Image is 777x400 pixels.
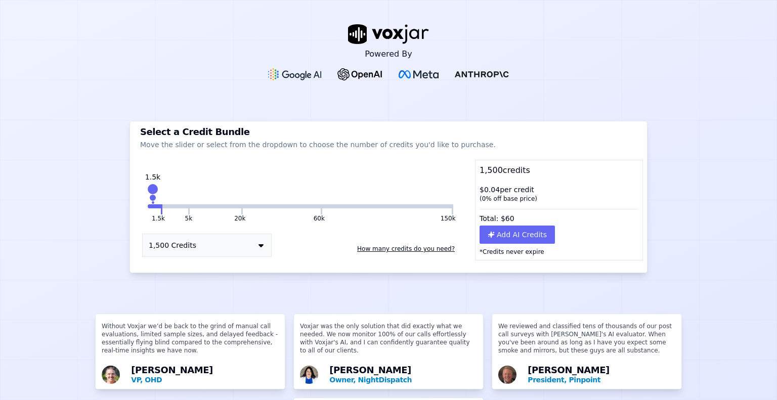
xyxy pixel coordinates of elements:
button: 150k [322,204,452,208]
div: Total: $ 60 [476,207,642,226]
button: 20k [190,204,241,208]
button: 60k [314,214,325,223]
button: 20k [234,214,245,223]
button: 1.5k [152,214,165,223]
div: 1,500 credits [476,160,642,181]
p: President, Pinpoint [528,375,675,385]
img: OpenAI Logo [337,68,382,80]
div: 1.5k [145,172,160,182]
button: 5k [185,214,193,223]
p: We reviewed and classified tens of thousands of our post call surveys with [PERSON_NAME]'s AI eva... [498,322,675,363]
p: Move the slider or select from the dropdown to choose the number of credits you'd like to purchase. [140,140,637,150]
button: Add AI Credits [480,226,555,244]
p: Powered By [365,48,412,60]
img: Google gemini Logo [268,68,322,80]
div: ( 0 % off base price) [480,195,638,203]
img: Meta Logo [399,70,439,78]
div: [PERSON_NAME] [329,366,477,385]
div: $ 0.04 per credit [476,181,642,207]
img: voxjar logo [348,24,429,44]
p: Voxjar was the only solution that did exactly what we needed. We now monitor 100% of our calls ef... [300,322,477,363]
img: Avatar [102,366,120,384]
button: How many credits do you need? [353,241,459,257]
img: Avatar [300,366,318,384]
p: Without Voxjar we’d be back to the grind of manual call evaluations, limited sample sizes, and de... [102,322,279,363]
p: Owner, NightDispatch [329,375,477,385]
button: 1.5k [148,204,161,208]
h3: Select a Credit Bundle [140,127,637,137]
button: 1,500 Credits [142,234,272,257]
button: 5k [162,204,188,208]
div: [PERSON_NAME] [528,366,675,385]
p: *Credits never expire [476,244,642,260]
p: VP, OHD [131,375,279,385]
button: 150k [441,214,456,223]
div: [PERSON_NAME] [131,366,279,385]
button: 60k [243,204,320,208]
img: Avatar [498,366,516,384]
